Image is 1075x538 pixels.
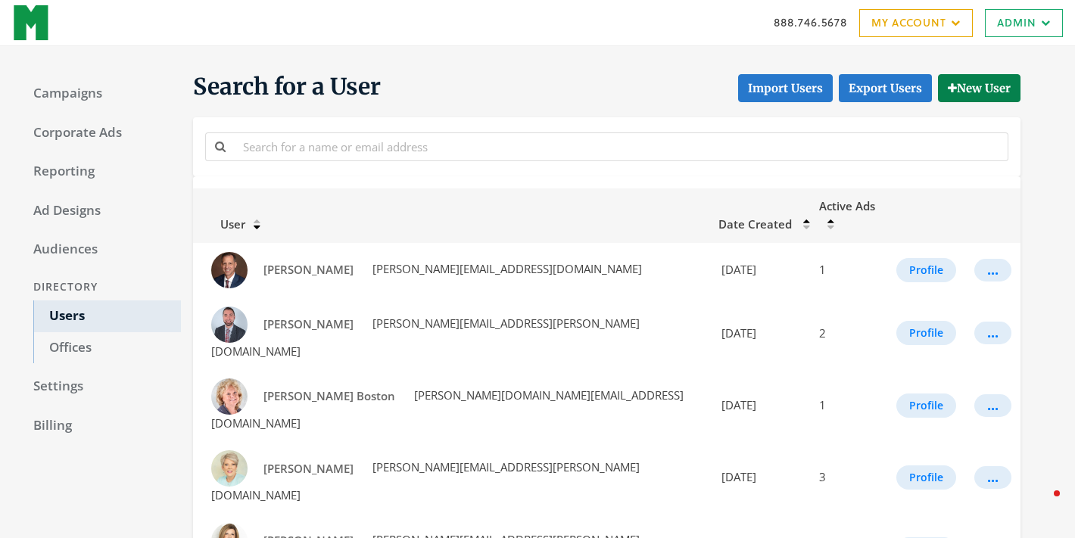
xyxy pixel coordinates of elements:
[33,332,181,364] a: Offices
[974,394,1011,417] button: ...
[18,410,181,442] a: Billing
[774,14,847,30] a: 888.746.5678
[896,321,956,345] button: Profile
[985,9,1063,37] a: Admin
[193,72,381,102] span: Search for a User
[938,74,1020,102] button: New User
[215,141,226,152] i: Search for a name or email address
[839,74,932,102] a: Export Users
[709,243,810,297] td: [DATE]
[810,243,887,297] td: 1
[974,466,1011,489] button: ...
[819,198,875,213] span: Active Ads
[18,117,181,149] a: Corporate Ads
[12,4,51,42] img: Adwerx
[810,297,887,369] td: 2
[896,465,956,490] button: Profile
[987,269,999,271] div: ...
[254,310,363,338] a: [PERSON_NAME]
[254,455,363,483] a: [PERSON_NAME]
[211,252,248,288] img: Bob Hefty profile
[18,78,181,110] a: Campaigns
[709,441,810,513] td: [DATE]
[1024,487,1060,523] iframe: Intercom live chat
[211,459,640,502] span: [PERSON_NAME][EMAIL_ADDRESS][PERSON_NAME][DOMAIN_NAME]
[211,316,640,359] span: [PERSON_NAME][EMAIL_ADDRESS][PERSON_NAME][DOMAIN_NAME]
[18,195,181,227] a: Ad Designs
[18,273,181,301] div: Directory
[718,216,792,232] span: Date Created
[974,259,1011,281] button: ...
[18,234,181,266] a: Audiences
[211,450,248,487] img: Debbie Windisch profile
[896,258,956,282] button: Profile
[263,262,354,277] span: [PERSON_NAME]
[263,316,354,331] span: [PERSON_NAME]
[33,300,181,332] a: Users
[987,332,999,334] div: ...
[254,256,363,284] a: [PERSON_NAME]
[810,441,887,513] td: 3
[987,477,999,478] div: ...
[709,297,810,369] td: [DATE]
[202,216,245,232] span: User
[234,132,1008,160] input: Search for a name or email address
[211,378,248,415] img: Darla Boston profile
[709,369,810,441] td: [DATE]
[738,74,833,102] button: Import Users
[211,306,248,343] img: Christopher Langston profile
[896,393,956,418] button: Profile
[254,382,405,410] a: [PERSON_NAME] Boston
[263,388,395,403] span: [PERSON_NAME] Boston
[987,405,999,406] div: ...
[18,371,181,403] a: Settings
[810,369,887,441] td: 1
[263,461,354,476] span: [PERSON_NAME]
[974,322,1011,344] button: ...
[18,156,181,188] a: Reporting
[369,261,642,276] span: [PERSON_NAME][EMAIL_ADDRESS][DOMAIN_NAME]
[211,387,684,431] span: [PERSON_NAME][DOMAIN_NAME][EMAIL_ADDRESS][DOMAIN_NAME]
[859,9,973,37] a: My Account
